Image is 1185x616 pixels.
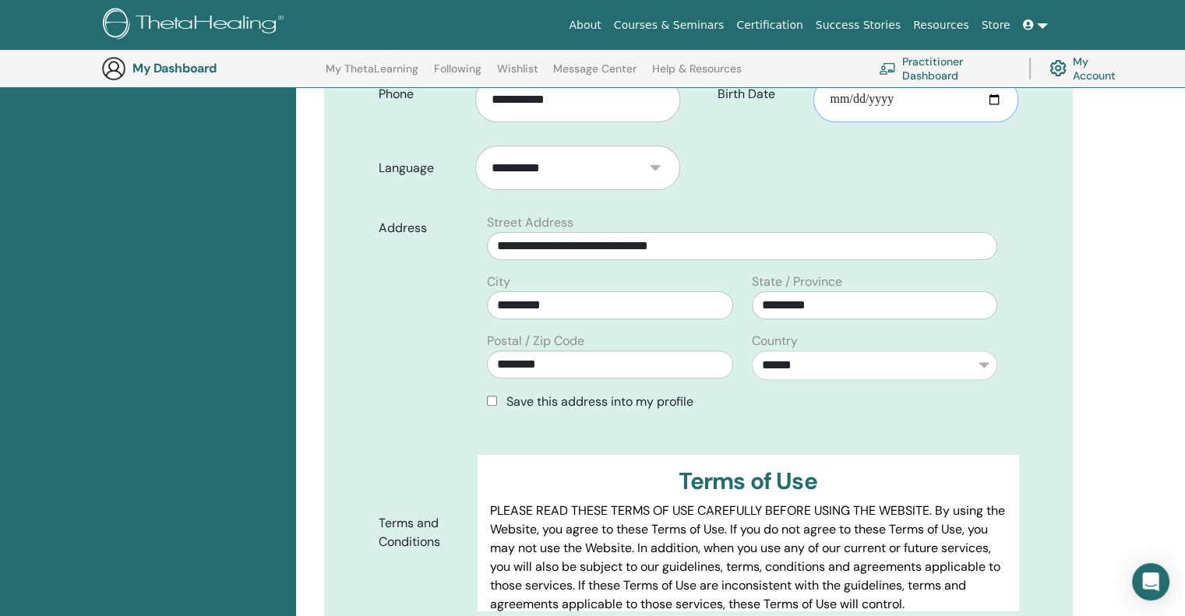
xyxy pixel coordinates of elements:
h3: Terms of Use [490,467,1006,495]
label: Postal / Zip Code [487,332,584,350]
a: Success Stories [809,11,907,40]
label: Phone [367,79,475,109]
span: Save this address into my profile [506,393,693,410]
a: Store [975,11,1017,40]
img: chalkboard-teacher.svg [879,62,896,75]
label: Street Address [487,213,573,232]
a: Certification [730,11,809,40]
a: About [563,11,607,40]
label: Birth Date [706,79,814,109]
a: Message Center [553,62,637,87]
label: Address [367,213,478,243]
a: Resources [907,11,975,40]
img: generic-user-icon.jpg [101,56,126,81]
img: logo.png [103,8,289,43]
a: Following [434,62,481,87]
label: Terms and Conditions [367,509,478,557]
img: cog.svg [1049,56,1067,80]
label: Country [752,332,798,350]
div: Open Intercom Messenger [1132,563,1169,600]
a: Courses & Seminars [608,11,731,40]
p: PLEASE READ THESE TERMS OF USE CAREFULLY BEFORE USING THE WEBSITE. By using the Website, you agre... [490,502,1006,614]
h3: My Dashboard [132,61,288,76]
a: Wishlist [497,62,538,87]
label: State / Province [752,273,842,291]
a: My Account [1049,51,1128,86]
a: Practitioner Dashboard [879,51,1010,86]
label: Language [367,153,475,183]
a: My ThetaLearning [326,62,418,87]
a: Help & Resources [652,62,742,87]
label: City [487,273,510,291]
